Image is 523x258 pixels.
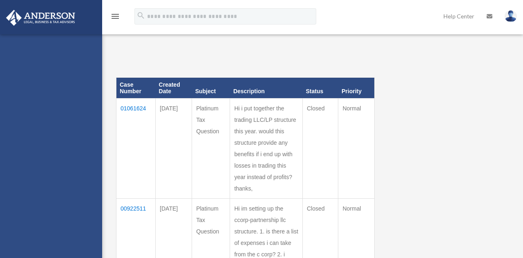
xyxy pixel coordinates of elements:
td: Normal [338,99,374,199]
th: Created Date [156,78,192,99]
td: Closed [302,99,338,199]
a: menu [110,14,120,21]
i: search [136,11,145,20]
td: [DATE] [156,99,192,199]
td: Hi i put together the trading LLC/LP structure this year. would this structure provide any benefi... [230,99,303,199]
td: 01061624 [116,99,156,199]
th: Priority [338,78,374,99]
th: Description [230,78,303,99]
td: Platinum Tax Question [192,99,230,199]
th: Subject [192,78,230,99]
i: menu [110,11,120,21]
th: Status [302,78,338,99]
img: User Pic [505,10,517,22]
th: Case Number [116,78,156,99]
img: Anderson Advisors Platinum Portal [4,10,78,26]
